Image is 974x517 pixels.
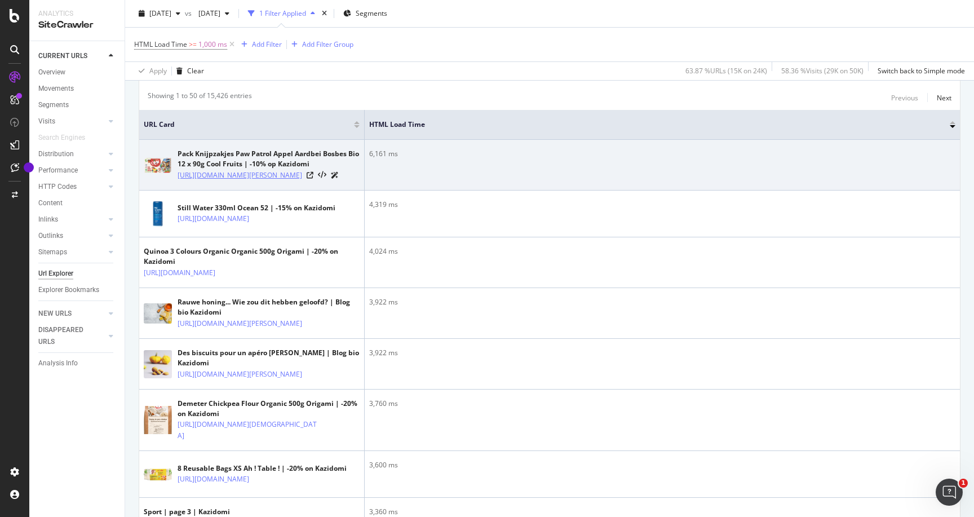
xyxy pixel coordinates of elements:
[369,460,955,470] div: 3,600 ms
[144,469,172,481] img: main image
[38,83,74,95] div: Movements
[189,39,197,49] span: >=
[369,200,955,210] div: 4,319 ms
[287,38,353,51] button: Add Filter Group
[320,8,329,19] div: times
[178,399,360,419] div: Demeter Chickpea Flour Organic 500g Origami | -20% on Kazidomi
[369,348,955,358] div: 3,922 ms
[178,463,347,474] div: 8 Reusable Bags XS Ah ! Table ! | -20% on Kazidomi
[38,268,117,280] a: Url Explorer
[178,474,249,485] a: [URL][DOMAIN_NAME]
[185,8,194,18] span: vs
[38,99,69,111] div: Segments
[891,93,918,103] div: Previous
[38,83,117,95] a: Movements
[369,120,933,130] span: HTML Load Time
[38,181,105,193] a: HTTP Codes
[38,230,105,242] a: Outlinks
[38,132,96,144] a: Search Engines
[148,91,252,104] div: Showing 1 to 50 of 15,426 entries
[38,148,105,160] a: Distribution
[369,246,955,257] div: 4,024 ms
[187,66,204,76] div: Clear
[144,151,172,179] img: main image
[302,39,353,49] div: Add Filter Group
[38,357,117,369] a: Analysis Info
[144,120,351,130] span: URL Card
[331,169,339,181] a: AI Url Details
[356,8,387,18] span: Segments
[685,66,767,76] div: 63.87 % URLs ( 15K on 24K )
[178,348,360,368] div: Des biscuits pour un apéro [PERSON_NAME] | Blog bio Kazidomi
[237,38,282,51] button: Add Filter
[178,170,302,181] a: [URL][DOMAIN_NAME][PERSON_NAME]
[144,507,252,517] div: Sport | page 3 | Kazidomi
[134,62,167,80] button: Apply
[252,39,282,49] div: Add Filter
[38,9,116,19] div: Analytics
[38,19,116,32] div: SiteCrawler
[38,268,73,280] div: Url Explorer
[38,50,105,62] a: CURRENT URLS
[198,37,227,52] span: 1,000 ms
[144,246,360,267] div: Quinoa 3 Colours Organic Organic 500g Origami | -20% on Kazidomi
[178,369,302,380] a: [URL][DOMAIN_NAME][PERSON_NAME]
[38,246,67,258] div: Sitemaps
[134,39,187,49] span: HTML Load Time
[144,350,172,378] img: main image
[134,5,185,23] button: [DATE]
[178,203,335,213] div: Still Water 330ml Ocean 52 | -15% on Kazidomi
[959,479,968,488] span: 1
[149,66,167,76] div: Apply
[38,197,117,209] a: Content
[24,162,34,173] div: Tooltip anchor
[38,214,105,226] a: Inlinks
[369,297,955,307] div: 3,922 ms
[38,197,63,209] div: Content
[318,171,326,179] button: View HTML Source
[38,246,105,258] a: Sitemaps
[38,181,77,193] div: HTTP Codes
[259,8,306,18] div: 1 Filter Applied
[194,5,234,23] button: [DATE]
[243,5,320,23] button: 1 Filter Applied
[178,149,360,169] div: Pack Knijpzakjes Paw Patrol Appel Aardbei Bosbes Bio 12 x 90g Cool Fruits | -10% op Kazidomi
[38,214,58,226] div: Inlinks
[38,324,105,348] a: DISAPPEARED URLS
[307,172,313,179] a: Visit Online Page
[38,50,87,62] div: CURRENT URLS
[38,284,117,296] a: Explorer Bookmarks
[38,116,105,127] a: Visits
[38,284,99,296] div: Explorer Bookmarks
[178,213,249,224] a: [URL][DOMAIN_NAME]
[149,8,171,18] span: 2025 Sep. 8th
[144,200,172,228] img: main image
[369,507,955,517] div: 3,360 ms
[178,318,302,329] a: [URL][DOMAIN_NAME][PERSON_NAME]
[937,93,951,103] div: Next
[178,297,360,317] div: Rauwe honing... Wie zou dit hebben geloofd? | Blog bio Kazidomi
[38,165,105,176] a: Performance
[781,66,864,76] div: 58.36 % Visits ( 29K on 50K )
[38,67,117,78] a: Overview
[38,308,72,320] div: NEW URLS
[369,399,955,409] div: 3,760 ms
[144,267,215,279] a: [URL][DOMAIN_NAME]
[38,99,117,111] a: Segments
[891,91,918,104] button: Previous
[38,324,95,348] div: DISAPPEARED URLS
[194,8,220,18] span: 2025 Sep. 2nd
[172,62,204,80] button: Clear
[936,479,963,506] iframe: Intercom live chat
[38,132,85,144] div: Search Engines
[369,149,955,159] div: 6,161 ms
[38,67,65,78] div: Overview
[178,419,323,441] a: [URL][DOMAIN_NAME][DEMOGRAPHIC_DATA]
[873,62,965,80] button: Switch back to Simple mode
[144,303,172,323] img: main image
[38,230,63,242] div: Outlinks
[38,357,78,369] div: Analysis Info
[38,148,74,160] div: Distribution
[144,386,172,454] img: main image
[937,91,951,104] button: Next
